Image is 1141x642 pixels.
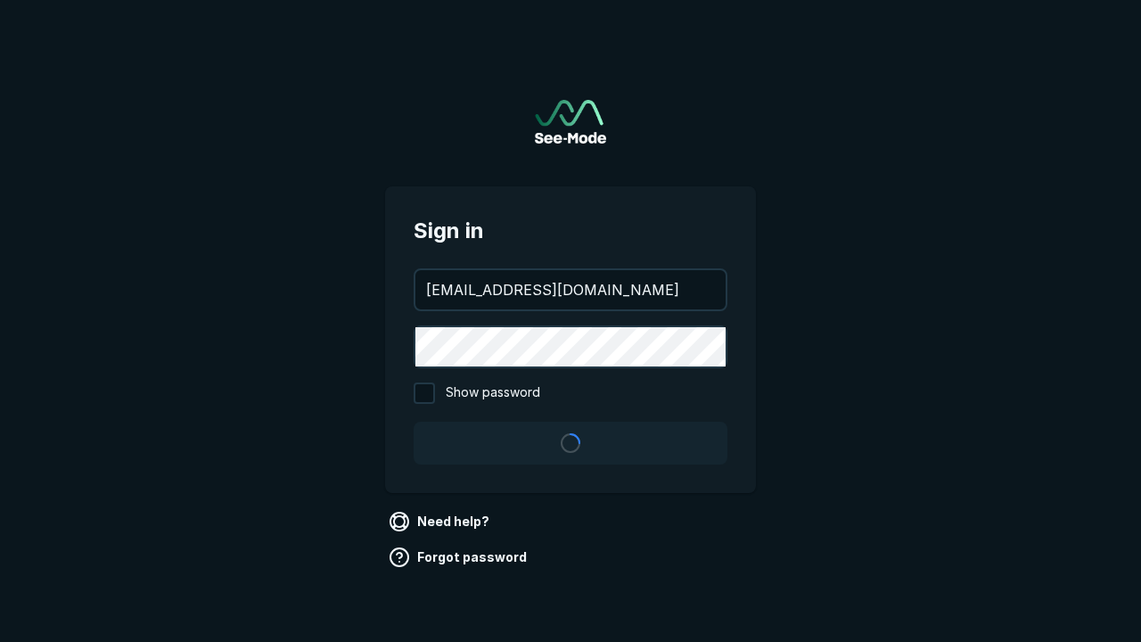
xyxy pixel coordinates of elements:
span: Show password [446,383,540,404]
a: Need help? [385,507,497,536]
span: Sign in [414,215,727,247]
a: Forgot password [385,543,534,572]
input: your@email.com [415,270,726,309]
img: See-Mode Logo [535,100,606,144]
a: Go to sign in [535,100,606,144]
